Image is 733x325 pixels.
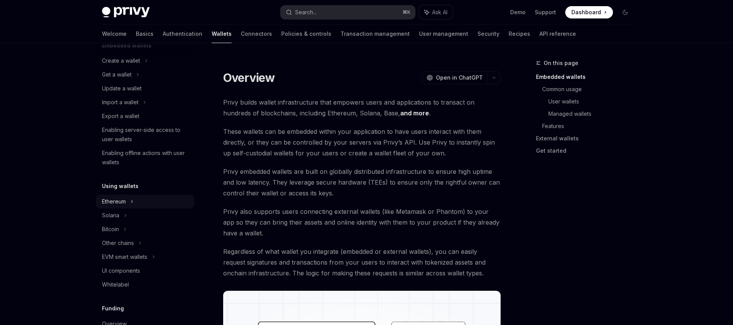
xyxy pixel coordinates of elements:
a: Basics [136,25,154,43]
button: Toggle dark mode [619,6,631,18]
div: UI components [102,266,140,275]
a: Enabling server-side access to user wallets [96,123,194,146]
a: Export a wallet [96,109,194,123]
a: Features [542,120,638,132]
img: dark logo [102,7,150,18]
a: and more [400,109,429,117]
a: Dashboard [565,6,613,18]
a: Security [478,25,499,43]
div: Other chains [102,238,134,248]
div: Enabling offline actions with user wallets [102,148,190,167]
div: Solana [102,211,119,220]
div: Search... [295,8,317,17]
a: Embedded wallets [536,71,638,83]
a: UI components [96,264,194,278]
span: Regardless of what wallet you integrate (embedded or external wallets), you can easily request si... [223,246,501,278]
h5: Funding [102,304,124,313]
a: External wallets [536,132,638,145]
a: API reference [539,25,576,43]
a: Support [535,8,556,16]
div: Bitcoin [102,225,119,234]
button: Open in ChatGPT [422,71,488,84]
a: Get started [536,145,638,157]
button: Ask AI [419,5,453,19]
span: Privy embedded wallets are built on globally distributed infrastructure to ensure high uptime and... [223,166,501,198]
a: Welcome [102,25,127,43]
div: Export a wallet [102,112,139,121]
span: Privy builds wallet infrastructure that empowers users and applications to transact on hundreds o... [223,97,501,118]
div: Update a wallet [102,84,142,93]
a: Whitelabel [96,278,194,292]
a: Policies & controls [281,25,331,43]
div: Enabling server-side access to user wallets [102,125,190,144]
span: Dashboard [571,8,601,16]
a: Transaction management [341,25,410,43]
div: Ethereum [102,197,126,206]
span: ⌘ K [402,9,411,15]
span: Open in ChatGPT [436,74,483,82]
h1: Overview [223,71,275,85]
a: User wallets [548,95,638,108]
span: Privy also supports users connecting external wallets (like Metamask or Phantom) to your app so t... [223,206,501,238]
a: Enabling offline actions with user wallets [96,146,194,169]
a: Update a wallet [96,82,194,95]
a: Recipes [509,25,530,43]
div: EVM smart wallets [102,252,147,262]
div: Create a wallet [102,56,140,65]
a: Wallets [212,25,232,43]
a: Common usage [542,83,638,95]
a: Demo [510,8,526,16]
div: Get a wallet [102,70,132,79]
a: User management [419,25,468,43]
a: Authentication [163,25,202,43]
div: Whitelabel [102,280,129,289]
a: Managed wallets [548,108,638,120]
span: Ask AI [432,8,447,16]
a: Connectors [241,25,272,43]
button: Search...⌘K [281,5,415,19]
span: On this page [544,58,578,68]
h5: Using wallets [102,182,139,191]
div: Import a wallet [102,98,139,107]
span: These wallets can be embedded within your application to have users interact with them directly, ... [223,126,501,158]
